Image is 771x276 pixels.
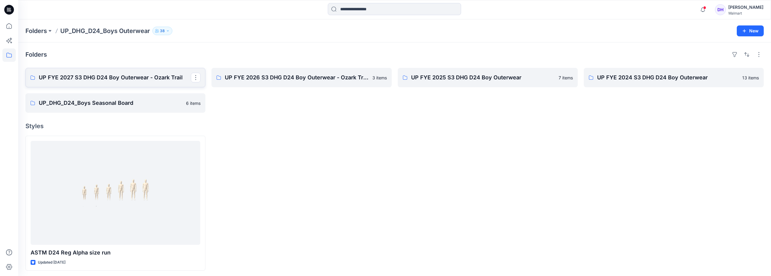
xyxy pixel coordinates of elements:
[584,68,764,87] a: UP FYE 2024 S3 DHG D24 Boy Outerwear13 items
[398,68,578,87] a: UP FYE 2025 S3 DHG D24 Boy Outerwear7 items
[211,68,391,87] a: UP FYE 2026 S3 DHG D24 Boy Outerwear - Ozark Trail3 items
[60,27,150,35] p: UP_DHG_D24_Boys Outerwear
[25,68,205,87] a: UP FYE 2027 S3 DHG D24 Boy Outerwear - Ozark Trail
[225,73,368,82] p: UP FYE 2026 S3 DHG D24 Boy Outerwear - Ozark Trail
[411,73,555,82] p: UP FYE 2025 S3 DHG D24 Boy Outerwear
[25,27,47,35] a: Folders
[38,259,65,266] p: Updated [DATE]
[25,122,764,130] h4: Styles
[728,11,763,15] div: Walmart
[25,93,205,113] a: UP_DHG_D24_Boys Seasonal Board6 items
[737,25,764,36] button: New
[372,75,387,81] p: 3 items
[160,28,165,34] p: 38
[25,51,47,58] h4: Folders
[742,75,759,81] p: 13 items
[31,141,200,245] a: ASTM D24 Reg Alpha size run
[597,73,739,82] p: UP FYE 2024 S3 DHG D24 Boy Outerwear
[186,100,201,106] p: 6 items
[728,4,763,11] div: [PERSON_NAME]
[559,75,573,81] p: 7 items
[715,4,726,15] div: DH
[31,248,200,257] p: ASTM D24 Reg Alpha size run
[39,99,182,107] p: UP_DHG_D24_Boys Seasonal Board
[39,73,191,82] p: UP FYE 2027 S3 DHG D24 Boy Outerwear - Ozark Trail
[152,27,172,35] button: 38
